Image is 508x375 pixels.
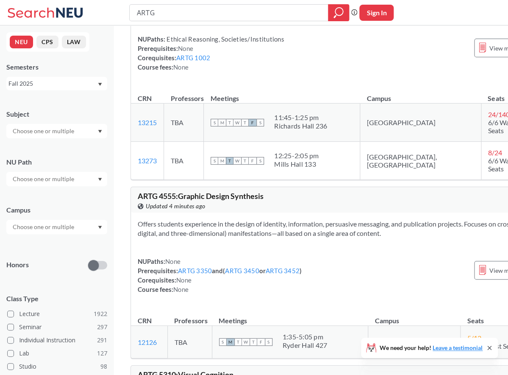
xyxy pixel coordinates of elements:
[8,79,97,88] div: Fall 2025
[211,157,218,165] span: S
[97,336,107,345] span: 291
[433,344,483,351] a: Leave a testimonial
[360,85,481,104] th: Campus
[6,172,107,186] div: Dropdown arrow
[211,119,218,126] span: S
[100,362,107,371] span: 98
[218,119,226,126] span: M
[274,160,319,168] div: Mills Hall 133
[178,45,193,52] span: None
[94,309,107,319] span: 1922
[250,338,257,346] span: T
[98,226,102,229] svg: Dropdown arrow
[98,178,102,181] svg: Dropdown arrow
[360,104,481,142] td: [GEOGRAPHIC_DATA]
[283,333,328,341] div: 1:35 - 5:05 pm
[10,36,33,48] button: NEU
[241,119,249,126] span: T
[7,348,107,359] label: Lab
[6,205,107,215] div: Campus
[265,338,272,346] span: S
[274,122,327,130] div: Richards Hall 236
[98,83,102,86] svg: Dropdown arrow
[227,338,234,346] span: M
[98,130,102,133] svg: Dropdown arrow
[467,334,481,342] span: 5 / 12
[333,7,344,19] svg: magnifying glass
[6,294,107,303] span: Class Type
[7,335,107,346] label: Individual Instruction
[173,285,189,293] span: None
[146,201,205,211] span: Updated 4 minutes ago
[274,151,319,160] div: 12:25 - 2:05 pm
[8,222,80,232] input: Choose one or multiple
[176,276,192,284] span: None
[167,308,212,326] th: Professors
[204,85,360,104] th: Meetings
[219,338,227,346] span: S
[7,322,107,333] label: Seminar
[6,260,29,270] p: Honors
[178,267,212,274] a: ARTG 3350
[242,338,250,346] span: W
[164,104,204,142] td: TBA
[266,267,300,274] a: ARTG 3452
[138,94,152,103] div: CRN
[6,220,107,234] div: Dropdown arrow
[7,308,107,319] label: Lecture
[368,326,460,358] td: [GEOGRAPHIC_DATA]
[138,316,152,325] div: CRN
[328,4,349,21] div: magnifying glass
[167,326,212,358] td: TBA
[6,62,107,72] div: Semesters
[257,338,265,346] span: F
[233,119,241,126] span: W
[256,157,264,165] span: S
[8,174,80,184] input: Choose one or multiple
[226,119,233,126] span: T
[226,157,233,165] span: T
[283,341,328,350] div: Ryder Hall 427
[165,257,180,265] span: None
[380,345,483,351] span: We need your help!
[225,267,259,274] a: ARTG 3450
[241,157,249,165] span: T
[6,77,107,90] div: Fall 2025Dropdown arrow
[218,157,226,165] span: M
[6,124,107,138] div: Dropdown arrow
[138,191,264,201] span: ARTG 4555 : Graphic Design Synthesis
[97,322,107,332] span: 297
[173,63,189,71] span: None
[488,148,502,157] span: 8 / 24
[8,126,80,136] input: Choose one or multiple
[136,6,322,20] input: Class, professor, course number, "phrase"
[212,308,368,326] th: Meetings
[234,338,242,346] span: T
[138,34,284,72] div: NUPaths: Prerequisites: Corequisites: Course fees:
[359,5,394,21] button: Sign In
[6,109,107,119] div: Subject
[138,157,157,165] a: 13273
[249,157,256,165] span: F
[164,85,204,104] th: Professors
[7,361,107,372] label: Studio
[360,142,481,180] td: [GEOGRAPHIC_DATA], [GEOGRAPHIC_DATA]
[138,118,157,126] a: 13215
[274,113,327,122] div: 11:45 - 1:25 pm
[138,257,302,294] div: NUPaths: Prerequisites: and ( or ) Corequisites: Course fees:
[62,36,86,48] button: LAW
[97,349,107,358] span: 127
[6,157,107,167] div: NU Path
[165,35,284,43] span: Ethical Reasoning, Societies/Institutions
[233,157,241,165] span: W
[164,142,204,180] td: TBA
[249,119,256,126] span: F
[176,54,210,62] a: ARTG 1002
[368,308,460,326] th: Campus
[256,119,264,126] span: S
[36,36,58,48] button: CPS
[138,338,157,346] a: 12126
